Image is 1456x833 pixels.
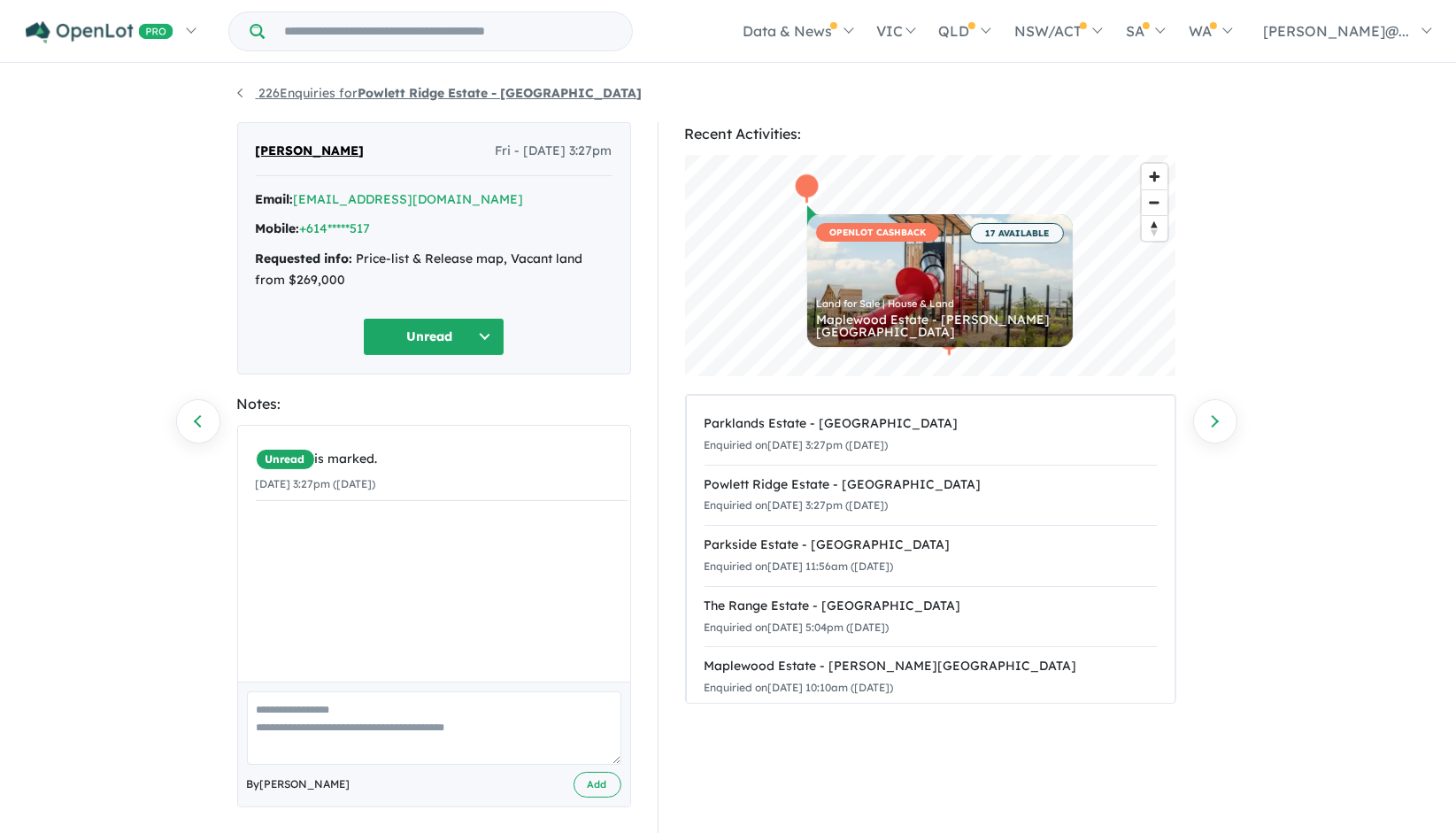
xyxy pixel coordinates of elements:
[705,559,894,573] small: Enquiried on [DATE] 11:56am ([DATE])
[705,621,890,634] small: Enquiried on [DATE] 5:04pm ([DATE])
[705,413,1157,435] div: Parklands Estate - [GEOGRAPHIC_DATA]
[256,449,315,470] span: Unread
[705,498,889,512] small: Enquiried on [DATE] 3:27pm ([DATE])
[816,313,1064,338] div: Maplewood Estate - [PERSON_NAME][GEOGRAPHIC_DATA]
[685,122,1176,146] div: Recent Activities:
[256,477,376,490] small: [DATE] 3:27pm ([DATE])
[685,155,1176,376] canvas: Map
[237,83,1220,104] nav: breadcrumb
[816,223,939,242] span: OPENLOT CASHBACK
[363,318,505,356] button: Unread
[294,191,524,207] a: [EMAIL_ADDRESS][DOMAIN_NAME]
[807,214,1073,347] a: OPENLOT CASHBACK 17 AVAILABLE Land for Sale | House & Land Maplewood Estate - [PERSON_NAME][GEOGR...
[237,85,643,101] a: 226Enquiries forPowlett Ridge Estate - [GEOGRAPHIC_DATA]
[256,220,300,236] strong: Mobile:
[705,586,1157,648] a: The Range Estate - [GEOGRAPHIC_DATA]Enquiried on[DATE] 5:04pm ([DATE])
[705,465,1157,527] a: Powlett Ridge Estate - [GEOGRAPHIC_DATA]Enquiried on[DATE] 3:27pm ([DATE])
[705,596,1157,617] div: The Range Estate - [GEOGRAPHIC_DATA]
[496,141,612,162] span: Fri - [DATE] 3:27pm
[256,249,612,291] div: Price-list & Release map, Vacant land from $269,000
[816,299,1064,309] div: Land for Sale | House & Land
[256,141,365,162] span: [PERSON_NAME]
[574,772,621,798] button: Add
[1142,215,1167,241] button: Reset bearing to north
[705,681,894,694] small: Enquiried on [DATE] 10:10am ([DATE])
[793,173,820,205] div: Map marker
[705,656,1157,677] div: Maplewood Estate - [PERSON_NAME][GEOGRAPHIC_DATA]
[1142,164,1167,189] button: Zoom in
[705,525,1157,587] a: Parkside Estate - [GEOGRAPHIC_DATA]Enquiried on[DATE] 11:56am ([DATE])
[705,535,1157,556] div: Parkside Estate - [GEOGRAPHIC_DATA]
[358,85,643,101] strong: Powlett Ridge Estate - [GEOGRAPHIC_DATA]
[256,251,353,266] strong: Requested info:
[970,223,1064,243] span: 17 AVAILABLE
[237,392,631,416] div: Notes:
[705,438,889,451] small: Enquiried on [DATE] 3:27pm ([DATE])
[1142,216,1167,241] span: Reset bearing to north
[247,775,351,793] span: By [PERSON_NAME]
[1263,22,1409,40] span: [PERSON_NAME]@...
[705,474,1157,496] div: Powlett Ridge Estate - [GEOGRAPHIC_DATA]
[256,449,628,470] div: is marked.
[1142,189,1167,215] button: Zoom out
[268,12,628,50] input: Try estate name, suburb, builder or developer
[705,405,1157,466] a: Parklands Estate - [GEOGRAPHIC_DATA]Enquiried on[DATE] 3:27pm ([DATE])
[705,646,1157,708] a: Maplewood Estate - [PERSON_NAME][GEOGRAPHIC_DATA]Enquiried on[DATE] 10:10am ([DATE])
[256,191,294,207] strong: Email:
[26,21,173,43] img: Openlot PRO Logo White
